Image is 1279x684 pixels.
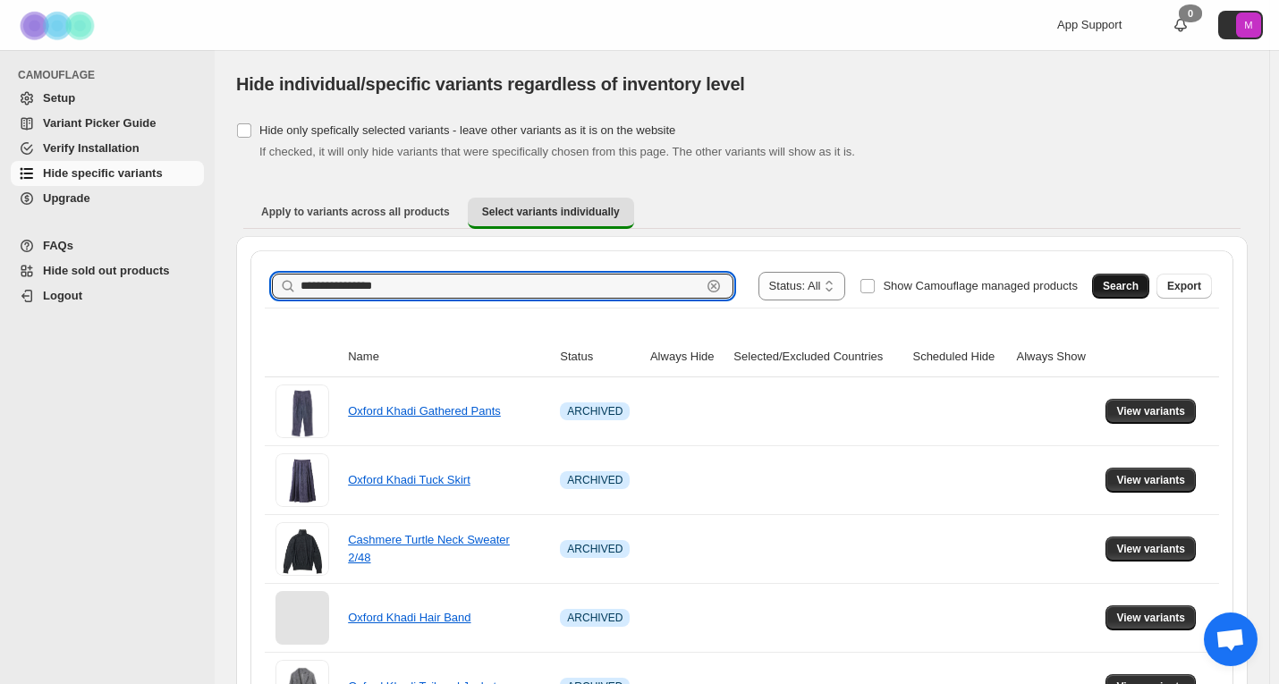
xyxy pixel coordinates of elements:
[236,74,745,94] span: Hide individual/specific variants regardless of inventory level
[247,198,464,226] button: Apply to variants across all products
[705,277,723,295] button: Clear
[1105,536,1196,562] button: View variants
[343,337,555,377] th: Name
[261,205,450,219] span: Apply to variants across all products
[1092,274,1149,299] button: Search
[43,239,73,252] span: FAQs
[14,1,104,50] img: Camouflage
[43,264,170,277] span: Hide sold out products
[482,205,620,219] span: Select variants individually
[11,186,204,211] a: Upgrade
[728,337,907,377] th: Selected/Excluded Countries
[555,337,645,377] th: Status
[11,258,204,283] a: Hide sold out products
[1116,404,1185,418] span: View variants
[275,453,329,507] img: Oxford Khadi Tuck Skirt
[1012,337,1101,377] th: Always Show
[1156,274,1212,299] button: Export
[259,145,855,158] span: If checked, it will only hide variants that were specifically chosen from this page. The other va...
[567,404,623,418] span: ARCHIVED
[275,522,329,576] img: Cashmere Turtle Neck Sweater 2/48
[567,611,623,625] span: ARCHIVED
[645,337,728,377] th: Always Hide
[43,289,82,302] span: Logout
[43,91,75,105] span: Setup
[1244,20,1252,30] text: M
[259,123,675,137] span: Hide only spefically selected variants - leave other variants as it is on the website
[275,384,329,438] img: Oxford Khadi Gathered Pants
[1172,16,1190,34] a: 0
[11,233,204,258] a: FAQs
[11,86,204,111] a: Setup
[348,473,470,486] a: Oxford Khadi Tuck Skirt
[1204,612,1258,666] div: 打開聊天
[43,166,163,180] span: Hide specific variants
[1057,18,1122,31] span: App Support
[1116,473,1185,487] span: View variants
[11,136,204,161] a: Verify Installation
[883,279,1078,292] span: Show Camouflage managed products
[348,404,501,418] a: Oxford Khadi Gathered Pants
[348,533,510,564] a: Cashmere Turtle Neck Sweater 2/48
[43,116,156,130] span: Variant Picker Guide
[43,191,90,205] span: Upgrade
[1218,11,1263,39] button: Avatar with initials M
[11,111,204,136] a: Variant Picker Guide
[567,473,623,487] span: ARCHIVED
[1116,542,1185,556] span: View variants
[1179,4,1202,22] div: 0
[1116,611,1185,625] span: View variants
[1105,468,1196,493] button: View variants
[348,611,470,624] a: Oxford Khadi Hair Band
[11,283,204,308] a: Logout
[18,68,206,82] span: CAMOUFLAGE
[468,198,634,229] button: Select variants individually
[11,161,204,186] a: Hide specific variants
[1105,399,1196,424] button: View variants
[1103,279,1139,293] span: Search
[1167,279,1201,293] span: Export
[567,542,623,556] span: ARCHIVED
[43,141,140,155] span: Verify Installation
[1236,13,1261,38] span: Avatar with initials M
[907,337,1011,377] th: Scheduled Hide
[1105,605,1196,630] button: View variants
